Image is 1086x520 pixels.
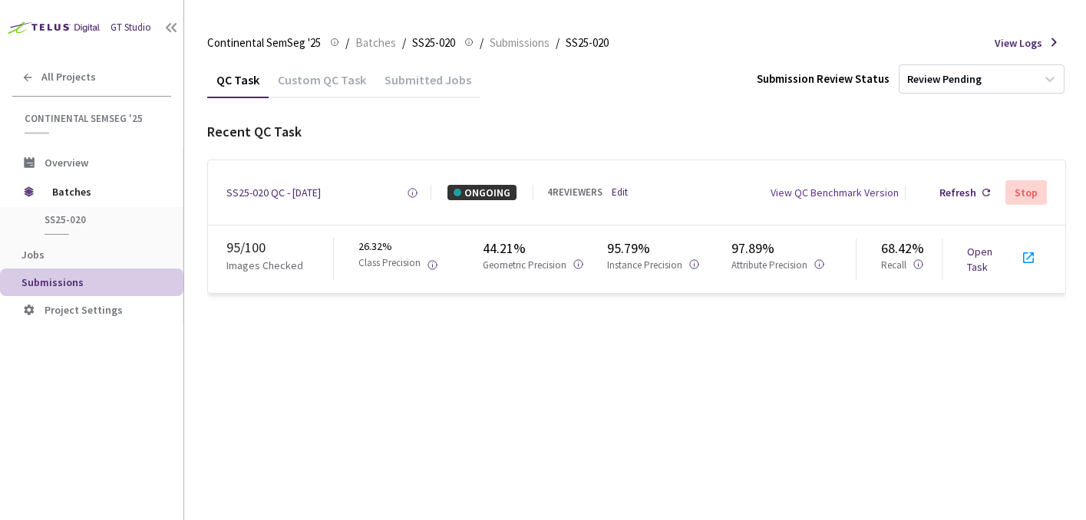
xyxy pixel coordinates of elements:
a: Open Task [967,245,992,274]
p: Class Precision [358,256,421,272]
span: Overview [45,156,88,169]
p: Recall [881,258,906,273]
span: SS25-020 [412,34,455,52]
span: Submissions [21,275,84,289]
span: Project Settings [45,303,123,317]
span: Continental SemSeg '25 [207,34,321,52]
li: / [345,34,349,52]
a: Submissions [487,34,553,51]
span: SS25-020 [566,34,609,52]
span: Batches [355,34,396,52]
div: Submitted Jobs [375,72,480,98]
div: 26.32% [358,239,483,280]
div: Recent QC Task [207,122,1066,142]
div: Submission Review Status [757,71,890,87]
span: All Projects [41,71,96,84]
p: Instance Precision [607,258,682,273]
div: 44.21% [483,239,607,258]
li: / [402,34,406,52]
span: Continental SemSeg '25 [25,112,162,125]
div: 97.89% [731,239,856,258]
span: Submissions [490,34,550,52]
a: Edit [612,186,628,200]
div: 4 REVIEWERS [547,186,602,200]
a: Batches [352,34,399,51]
span: View Logs [995,35,1042,51]
p: Images Checked [226,258,303,273]
li: / [556,34,560,52]
p: Attribute Precision [731,258,807,273]
div: Refresh [939,185,976,200]
div: Stop [1015,186,1038,199]
li: / [480,34,484,52]
div: 68.42% [881,239,942,258]
div: QC Task [207,72,269,98]
span: SS25-020 [45,213,158,226]
p: Geometric Precision [483,258,566,273]
a: SS25-020 QC - [DATE] [226,185,321,200]
span: Jobs [21,248,45,262]
span: Batches [52,176,157,207]
div: GT Studio [111,21,151,35]
div: View QC Benchmark Version [771,185,899,200]
div: 95 / 100 [226,238,333,258]
div: Review Pending [907,72,982,87]
div: 95.79% [607,239,731,258]
div: ONGOING [447,185,517,200]
div: Custom QC Task [269,72,375,98]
